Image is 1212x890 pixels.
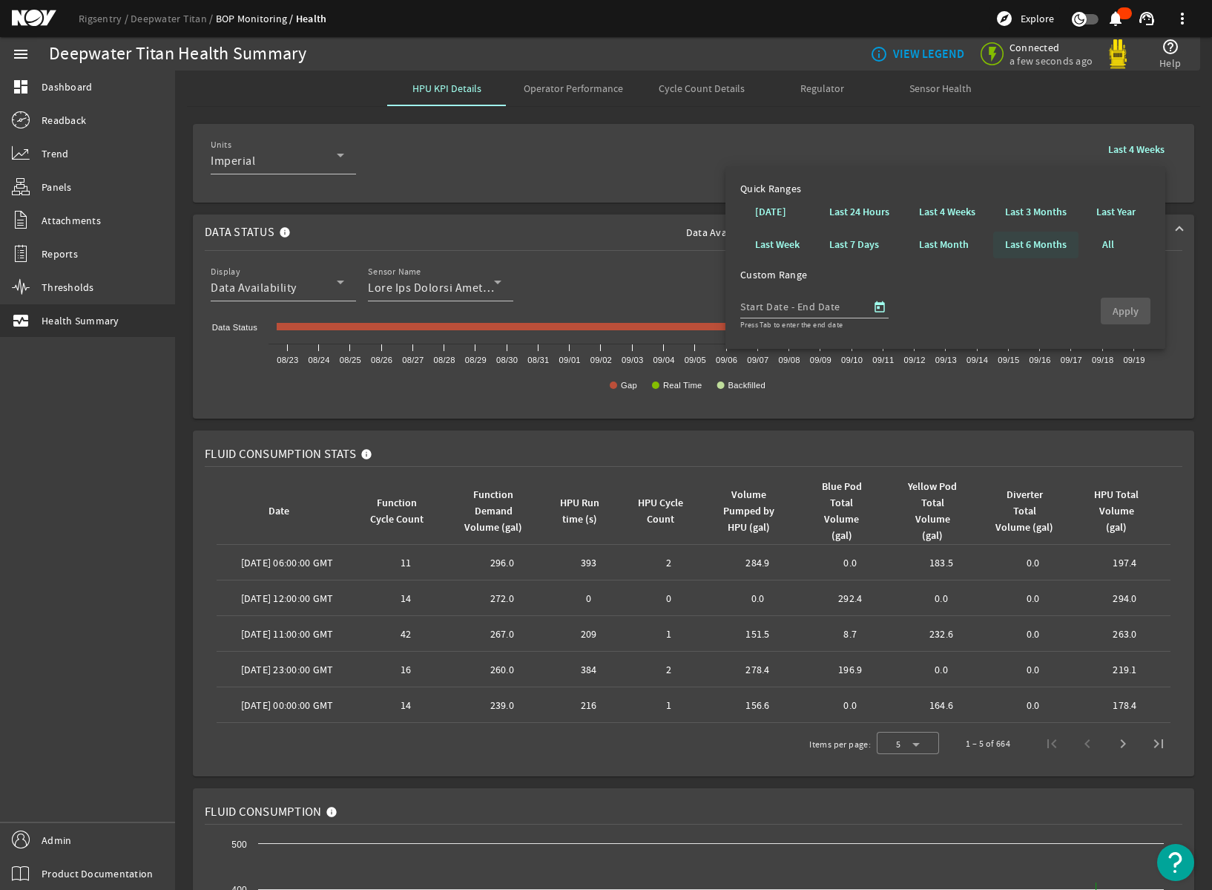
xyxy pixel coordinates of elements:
[559,356,581,364] text: 09/01
[277,356,298,364] text: 08/23
[717,591,799,606] div: 0.0
[308,356,329,364] text: 08/24
[841,356,863,364] text: 09/10
[995,487,1054,536] div: Diverter Total Volume (gal)
[366,495,429,528] div: Function Cycle Count
[556,591,622,606] div: 0
[1061,356,1082,364] text: 09/17
[296,12,327,26] a: Health
[902,698,981,713] div: 164.6
[12,45,30,63] mat-icon: menu
[902,626,981,641] div: 232.6
[42,146,68,161] span: Trend
[42,79,92,94] span: Dashboard
[778,356,800,364] text: 09/08
[800,83,844,94] span: Regulator
[829,205,889,220] b: Last 24 Hours
[12,78,30,96] mat-icon: dashboard
[902,591,981,606] div: 0.0
[717,555,799,570] div: 284.9
[686,226,764,239] span: Data Availability:
[1005,205,1067,220] b: Last 3 Months
[363,626,448,641] div: 42
[1085,555,1165,570] div: 197.4
[909,83,972,94] span: Sensor Health
[893,47,964,62] b: VIEW LEGEND
[740,298,788,315] input: Start Date
[870,45,882,63] mat-icon: info_outline
[1102,238,1114,252] b: All
[42,313,119,328] span: Health Summary
[412,83,481,94] span: HPU KPI Details
[1096,136,1176,163] button: Last 4 Weeks
[810,356,831,364] text: 09/09
[1141,726,1176,762] button: Last page
[811,626,890,641] div: 8.7
[902,555,981,570] div: 183.5
[49,47,307,62] div: Deepwater Titan Health Summary
[1123,356,1145,364] text: 09/19
[211,281,297,295] span: Data Availability
[205,447,356,462] span: Fluid Consumption Stats
[919,205,975,220] b: Last 4 Weeks
[223,591,352,606] div: [DATE] 12:00:00 GMT
[998,356,1019,364] text: 09/15
[371,356,392,364] text: 08/26
[743,232,811,258] button: Last Week
[993,232,1078,258] button: Last 6 Months
[1108,143,1165,157] b: Last 4 Weeks
[193,250,1194,419] div: Data StatusData Availability:91.91%Data Quality:63.54%Offlinelast 4 hoursSensor Issues (0)
[907,199,987,226] button: Last 4 Weeks
[633,555,705,570] div: 2
[659,83,745,94] span: Cycle Count Details
[809,737,871,752] div: Items per page:
[1085,698,1165,713] div: 178.4
[460,626,544,641] div: 267.0
[811,591,890,606] div: 292.4
[633,662,705,677] div: 2
[966,356,988,364] text: 09/14
[193,215,1194,250] mat-expansion-panel-header: Data StatusData Availability:91.91%Data Quality:63.54%Offlinelast 4 hoursSensor Issues (0)
[829,238,879,252] b: Last 7 Days
[42,213,101,228] span: Attachments
[717,487,793,536] div: Volume Pumped by HPU (gal)
[621,381,637,390] text: Gap
[747,356,768,364] text: 09/07
[1162,38,1179,56] mat-icon: help_outline
[12,312,30,330] mat-icon: monitor_heart
[1096,205,1136,220] b: Last Year
[811,555,890,570] div: 0.0
[231,840,247,850] text: 500
[633,591,705,606] div: 0
[633,698,705,713] div: 1
[527,356,549,364] text: 08/31
[1092,356,1113,364] text: 09/18
[460,662,544,677] div: 260.0
[556,662,622,677] div: 384
[1105,726,1141,762] button: Next page
[622,356,643,364] text: 09/03
[1021,11,1054,26] span: Explore
[902,662,981,677] div: 0.0
[717,626,799,641] div: 151.5
[717,662,799,677] div: 278.4
[363,698,448,713] div: 14
[740,300,840,313] mat-label: Start Date - End Date
[653,356,674,364] text: 09/04
[42,113,86,128] span: Readback
[223,698,352,713] div: [DATE] 00:00:00 GMT
[131,12,216,25] a: Deepwater Titan
[1030,356,1051,364] text: 09/16
[434,356,455,364] text: 08/28
[1159,56,1181,71] span: Help
[740,318,843,330] mat-hint: Press Tab to enter the end date
[211,266,240,278] mat-label: Display
[992,555,1073,570] div: 0.0
[633,626,705,641] div: 1
[817,199,901,226] button: Last 24 Hours
[716,356,737,364] text: 09/06
[1138,10,1156,27] mat-icon: support_agent
[817,232,891,258] button: Last 7 Days
[590,356,612,364] text: 09/02
[743,199,798,226] button: [DATE]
